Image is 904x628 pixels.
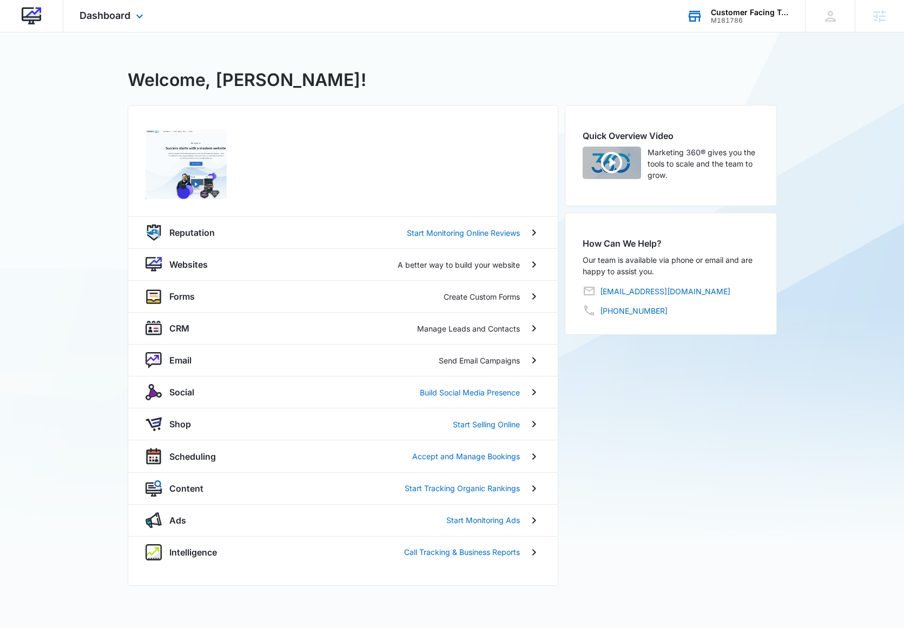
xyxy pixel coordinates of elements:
img: Quick Overview Video [583,147,641,179]
p: Shop [169,418,191,431]
p: Ads [169,514,186,527]
div: account name [711,8,790,17]
p: Social [169,386,194,399]
p: Start Monitoring Ads [446,514,520,526]
a: reputationReputationStart Monitoring Online Reviews [128,216,558,248]
h1: Welcome, [PERSON_NAME]! [128,67,366,93]
a: schedulingSchedulingAccept and Manage Bookings [128,440,558,472]
p: Content [169,482,203,495]
a: intelligenceIntelligenceCall Tracking & Business Reports [128,536,558,568]
p: Manage Leads and Contacts [417,323,520,334]
img: forms [146,288,162,305]
img: Marketing Websites [22,6,41,26]
span: Dashboard [80,10,130,21]
p: Websites [169,258,208,271]
a: socialSocialBuild Social Media Presence [128,376,558,408]
p: Start Tracking Organic Rankings [405,482,520,494]
p: Reputation [169,226,215,239]
p: Start Monitoring Online Reviews [407,227,520,239]
p: Intelligence [169,546,217,559]
img: shopApp [146,416,162,432]
img: social [146,384,162,400]
img: crm [146,320,162,336]
h2: Quick Overview Video [583,129,759,142]
p: Build Social Media Presence [420,387,520,398]
img: Marketing Websites [146,129,227,199]
a: crmCRMManage Leads and Contacts [128,312,558,344]
img: intelligence [146,544,162,560]
p: Create Custom Forms [444,291,520,302]
img: website [146,256,162,273]
a: [PHONE_NUMBER] [600,305,668,316]
p: Scheduling [169,450,216,463]
p: Accept and Manage Bookings [412,451,520,462]
p: Email [169,354,192,367]
img: nurture [146,352,162,368]
p: Forms [169,290,195,303]
a: nurtureEmailSend Email Campaigns [128,344,558,376]
p: Send Email Campaigns [439,355,520,366]
p: Start Selling Online [453,419,520,430]
p: Our team is available via phone or email and are happy to assist you. [583,254,759,277]
a: websiteWebsitesA better way to build your website [128,248,558,280]
a: contentContentStart Tracking Organic Rankings [128,472,558,504]
p: CRM [169,322,189,335]
p: Call Tracking & Business Reports [404,546,520,558]
a: shopAppShopStart Selling Online [128,408,558,440]
h2: How Can We Help? [583,237,759,250]
img: ads [146,512,162,528]
img: content [146,480,162,497]
a: [EMAIL_ADDRESS][DOMAIN_NAME] [600,286,730,297]
a: adsAdsStart Monitoring Ads [128,504,558,536]
img: scheduling [146,448,162,465]
p: A better way to build your website [398,259,520,270]
img: reputation [146,224,162,241]
a: formsFormsCreate Custom Forms [128,280,558,312]
p: Marketing 360® gives you the tools to scale and the team to grow. [648,147,759,181]
div: account id [711,17,790,24]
